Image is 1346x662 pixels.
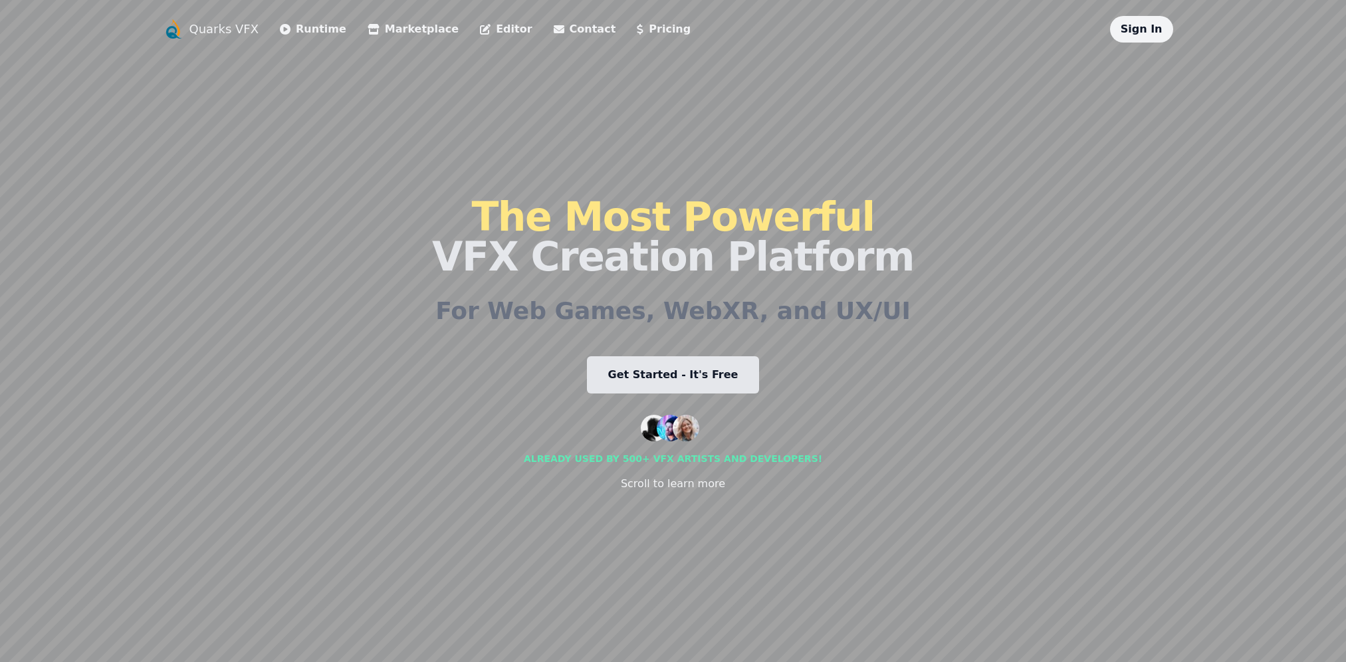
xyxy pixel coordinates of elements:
a: Pricing [637,21,691,37]
h1: VFX Creation Platform [432,197,914,276]
div: Scroll to learn more [621,476,725,492]
h2: For Web Games, WebXR, and UX/UI [435,298,911,324]
span: The Most Powerful [471,193,874,240]
a: Sign In [1121,23,1163,35]
a: Get Started - It's Free [587,356,760,393]
div: Already used by 500+ vfx artists and developers! [524,452,822,465]
a: Contact [554,21,616,37]
a: Runtime [280,21,346,37]
img: customer 2 [657,415,683,441]
img: customer 3 [673,415,699,441]
img: customer 1 [641,415,667,441]
a: Quarks VFX [189,20,259,39]
a: Marketplace [368,21,459,37]
a: Editor [480,21,532,37]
